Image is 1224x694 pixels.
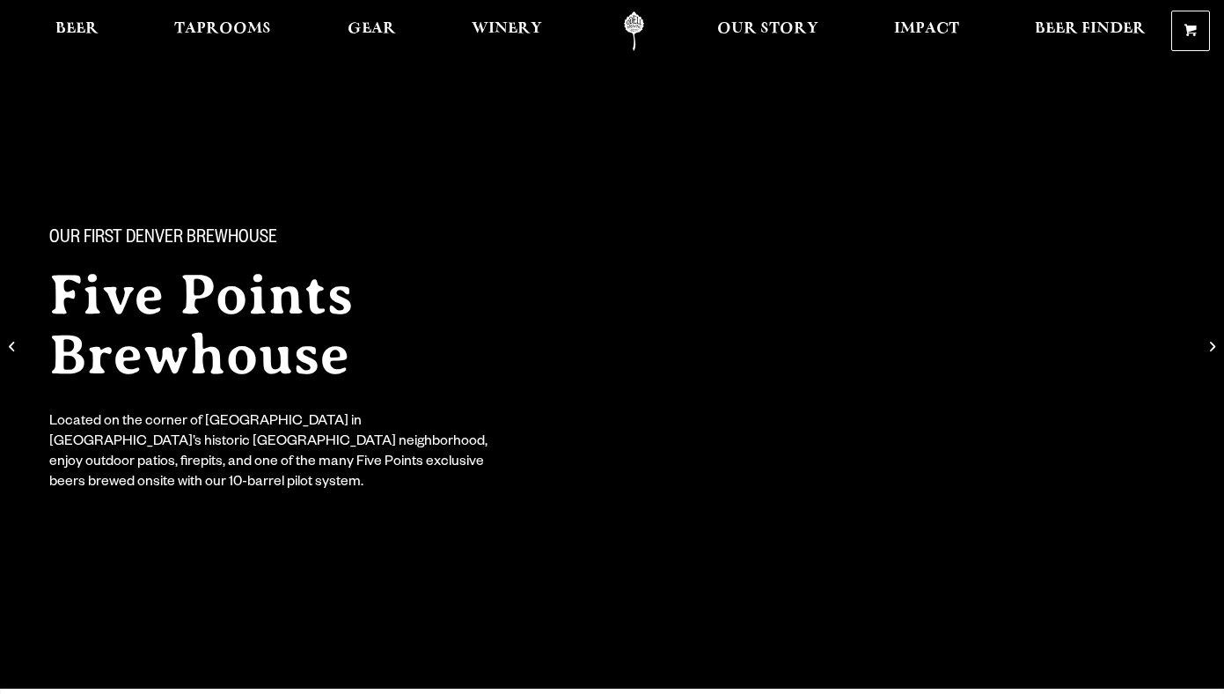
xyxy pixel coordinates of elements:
[601,11,667,51] a: Odell Home
[472,22,542,36] span: Winery
[883,11,971,51] a: Impact
[1035,22,1146,36] span: Beer Finder
[460,11,553,51] a: Winery
[49,228,277,251] span: Our First Denver Brewhouse
[163,11,282,51] a: Taprooms
[336,11,407,51] a: Gear
[49,265,598,385] h2: Five Points Brewhouse
[894,22,959,36] span: Impact
[706,11,830,51] a: Our Story
[717,22,818,36] span: Our Story
[174,22,271,36] span: Taprooms
[348,22,396,36] span: Gear
[55,22,99,36] span: Beer
[49,413,500,494] div: Located on the corner of [GEOGRAPHIC_DATA] in [GEOGRAPHIC_DATA]’s historic [GEOGRAPHIC_DATA] neig...
[1023,11,1157,51] a: Beer Finder
[44,11,110,51] a: Beer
